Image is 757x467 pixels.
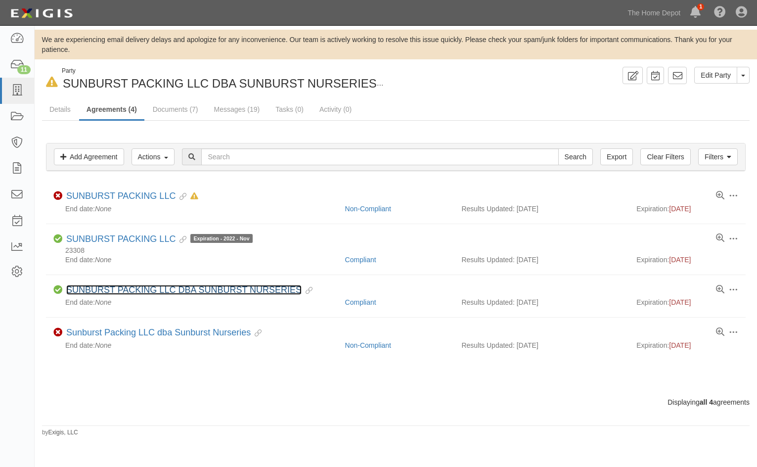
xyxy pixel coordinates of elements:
[716,191,724,200] a: View results summary
[669,205,691,213] span: [DATE]
[17,65,31,74] div: 11
[66,285,312,296] div: SUNBURST PACKING LLC DBA SUNBURST NURSERIES
[636,340,738,350] div: Expiration:
[145,99,206,119] a: Documents (7)
[636,204,738,214] div: Expiration:
[345,341,391,349] a: Non-Compliant
[48,429,78,436] a: Exigis, LLC
[66,234,176,244] a: SUNBURST PACKING LLC
[694,67,737,84] a: Edit Party
[54,148,124,165] a: Add Agreement
[66,234,253,245] div: SUNBURST PACKING LLC
[251,330,262,337] i: Evidence Linked
[53,328,62,337] i: Non-Compliant
[7,4,76,22] img: logo-5460c22ac91f19d4615b14bd174203de0afe785f0fc80cf4dbbc73dc1793850b.png
[95,205,111,213] em: None
[66,285,302,295] a: SUNBURST PACKING LLC DBA SUNBURST NURSERIES
[66,191,176,201] a: SUNBURST PACKING LLC
[132,148,175,165] button: Actions
[190,234,252,243] span: Expiration - 2022 - Nov
[714,7,726,19] i: Help Center - Complianz
[138,153,161,161] span: Actions
[636,297,738,307] div: Expiration:
[669,341,691,349] span: [DATE]
[63,77,377,90] span: SUNBURST PACKING LLC DBA SUNBURST NURSERIES
[53,297,338,307] div: End date:
[461,255,622,265] div: Results Updated: [DATE]
[461,297,622,307] div: Results Updated: [DATE]
[669,298,691,306] span: [DATE]
[53,255,338,265] div: End date:
[461,340,622,350] div: Results Updated: [DATE]
[53,340,338,350] div: End date:
[623,3,686,23] a: The Home Depot
[312,99,359,119] a: Activity (0)
[79,99,144,121] a: Agreements (4)
[42,428,78,437] small: by
[558,148,593,165] input: Search
[716,328,724,337] a: View results summary
[95,256,111,264] em: None
[716,285,724,294] a: View results summary
[35,397,757,407] div: Displaying agreements
[42,67,389,92] div: SUNBURST PACKING LLC DBA SUNBURST NURSERIES
[176,236,186,243] i: Evidence Linked
[95,298,111,306] em: None
[176,193,186,200] i: Evidence Linked
[53,234,62,243] i: Compliant
[669,256,691,264] span: [DATE]
[35,35,757,54] div: We are experiencing email delivery delays and apologize for any inconvenience. Our team is active...
[302,287,312,294] i: Evidence Linked
[640,148,690,165] a: Clear Filters
[381,77,394,88] i: 1 scheduled workflow
[190,193,198,200] i: In Default as of 02/26/2025
[636,255,738,265] div: Expiration:
[207,99,267,119] a: Messages (19)
[53,246,738,255] div: 23308
[46,77,58,88] i: In Default since 02/26/2025
[268,99,311,119] a: Tasks (0)
[700,398,713,406] b: all 4
[95,341,111,349] em: None
[66,327,251,337] a: Sunburst Packing LLC dba Sunburst Nurseries
[66,327,262,338] div: Sunburst Packing LLC dba Sunburst Nurseries
[345,256,376,264] a: Compliant
[42,99,78,119] a: Details
[698,148,738,165] a: Filters
[716,234,724,243] a: View results summary
[66,191,198,202] div: SUNBURST PACKING LLC
[345,205,391,213] a: Non-Compliant
[461,204,622,214] div: Results Updated: [DATE]
[600,148,633,165] a: Export
[53,285,62,294] i: Compliant
[201,148,558,165] input: Search
[53,204,338,214] div: End date:
[345,298,376,306] a: Compliant
[62,67,377,75] div: Party
[53,191,62,200] i: Non-Compliant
